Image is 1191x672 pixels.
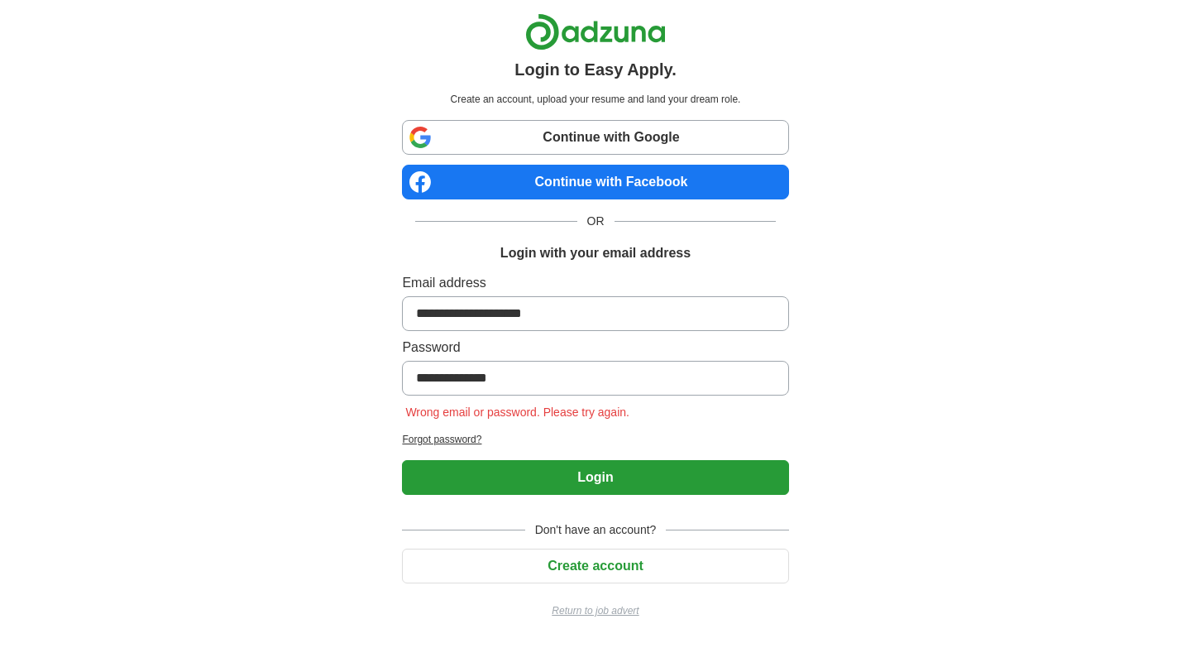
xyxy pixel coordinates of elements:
[402,603,788,618] a: Return to job advert
[514,57,677,82] h1: Login to Easy Apply.
[525,521,667,539] span: Don't have an account?
[402,559,788,573] a: Create account
[500,243,691,263] h1: Login with your email address
[402,549,788,583] button: Create account
[402,460,788,495] button: Login
[577,213,615,230] span: OR
[402,120,788,155] a: Continue with Google
[402,165,788,199] a: Continue with Facebook
[402,273,788,293] label: Email address
[402,406,633,419] span: Wrong email or password. Please try again.
[402,432,788,447] a: Forgot password?
[402,338,788,358] label: Password
[405,92,785,107] p: Create an account, upload your resume and land your dream role.
[525,13,666,50] img: Adzuna logo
